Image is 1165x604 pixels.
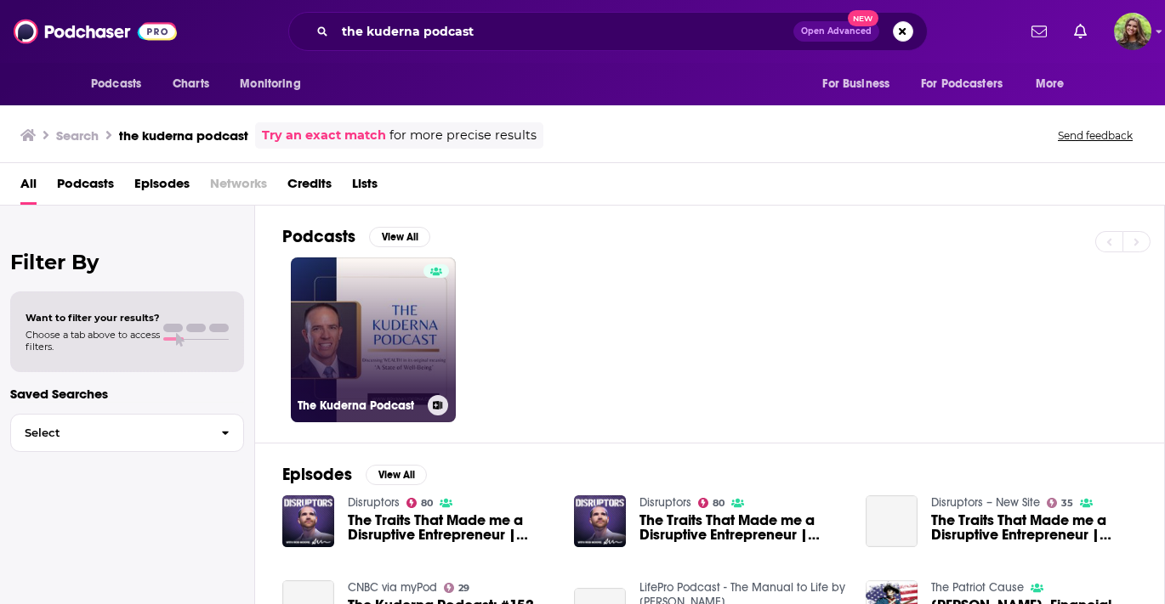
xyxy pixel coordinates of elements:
[79,68,163,100] button: open menu
[282,464,352,485] h2: Episodes
[639,513,845,542] span: The Traits That Made me a Disruptive Entrepreneur | [PERSON_NAME] Podcast
[639,495,691,510] a: Disruptors
[56,127,99,144] h3: Search
[921,72,1003,96] span: For Podcasters
[822,72,889,96] span: For Business
[228,68,322,100] button: open menu
[119,127,248,144] h3: the kuderna podcast
[931,513,1137,542] span: The Traits That Made me a Disruptive Entrepreneur | [PERSON_NAME] Podcast
[793,21,879,42] button: Open AdvancedNew
[287,170,332,205] a: Credits
[240,72,300,96] span: Monitoring
[1053,128,1138,143] button: Send feedback
[931,580,1024,595] a: The Patriot Cause
[348,580,437,595] a: CNBC via myPod
[14,15,177,48] img: Podchaser - Follow, Share and Rate Podcasts
[444,583,470,593] a: 29
[1024,68,1086,100] button: open menu
[574,495,626,547] img: The Traits That Made me a Disruptive Entrepreneur | Bryan Kuderna Podcast
[91,72,141,96] span: Podcasts
[10,414,244,452] button: Select
[369,227,430,247] button: View All
[389,126,537,145] span: for more precise results
[639,513,845,542] a: The Traits That Made me a Disruptive Entrepreneur | Bryan Kuderna Podcast
[366,465,427,485] button: View All
[210,170,267,205] span: Networks
[348,513,554,542] a: The Traits That Made me a Disruptive Entrepreneur | Bryan Kuderna Podcast
[20,170,37,205] a: All
[848,10,878,26] span: New
[1047,498,1074,508] a: 35
[1114,13,1151,50] img: User Profile
[1036,72,1065,96] span: More
[262,126,386,145] a: Try an exact match
[931,513,1137,542] a: The Traits That Made me a Disruptive Entrepreneur | Bryan Kuderna Podcast
[698,498,725,508] a: 80
[1067,17,1094,46] a: Show notifications dropdown
[1114,13,1151,50] button: Show profile menu
[282,495,334,547] img: The Traits That Made me a Disruptive Entrepreneur | Bryan Kuderna Podcast
[348,513,554,542] span: The Traits That Made me a Disruptive Entrepreneur | [PERSON_NAME] Podcast
[801,27,872,36] span: Open Advanced
[26,329,160,353] span: Choose a tab above to access filters.
[173,72,209,96] span: Charts
[1114,13,1151,50] span: Logged in as reagan34226
[288,12,928,51] div: Search podcasts, credits, & more...
[57,170,114,205] a: Podcasts
[406,498,434,508] a: 80
[282,226,430,247] a: PodcastsView All
[10,386,244,402] p: Saved Searches
[352,170,378,205] a: Lists
[713,500,725,507] span: 80
[458,584,469,592] span: 29
[910,68,1027,100] button: open menu
[11,427,207,438] span: Select
[335,18,793,45] input: Search podcasts, credits, & more...
[810,68,911,100] button: open menu
[866,495,918,547] a: The Traits That Made me a Disruptive Entrepreneur | Bryan Kuderna Podcast
[421,500,433,507] span: 80
[282,226,355,247] h2: Podcasts
[291,257,456,422] a: The Kuderna Podcast
[162,68,219,100] a: Charts
[298,398,421,413] h3: The Kuderna Podcast
[134,170,190,205] a: Episodes
[10,250,244,274] h2: Filter By
[931,495,1040,510] a: Disruptors – New Site
[282,464,427,485] a: EpisodesView All
[1025,17,1054,46] a: Show notifications dropdown
[26,312,160,324] span: Want to filter your results?
[1061,500,1073,507] span: 35
[348,495,400,510] a: Disruptors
